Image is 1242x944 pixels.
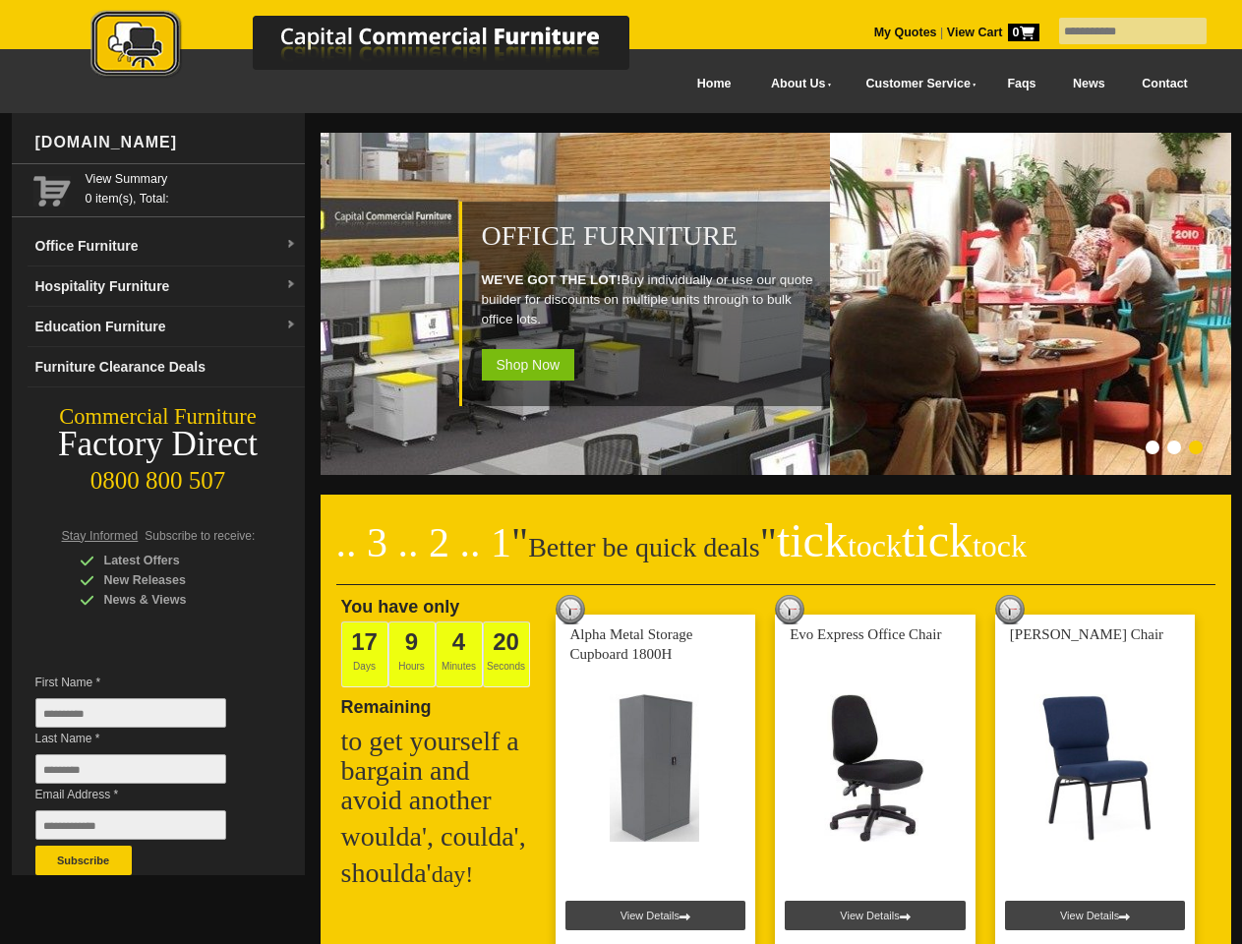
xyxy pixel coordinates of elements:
strong: WE'VE GOT THE LOT! [482,272,621,287]
a: Faqs [989,62,1055,106]
a: Contact [1123,62,1206,106]
a: My Quotes [874,26,937,39]
a: View Cart0 [943,26,1038,39]
p: Buy individually or use our quote builder for discounts on multiple units through to bulk office ... [482,270,820,329]
span: Days [341,621,388,687]
img: dropdown [285,320,297,331]
span: 17 [351,628,378,655]
span: You have only [341,597,460,617]
span: Stay Informed [62,529,139,543]
input: First Name * [35,698,226,728]
span: 20 [493,628,519,655]
div: Latest Offers [80,551,266,570]
a: Education Furnituredropdown [28,307,305,347]
a: Hospitality Furnituredropdown [28,266,305,307]
a: Furniture Clearance Deals [28,347,305,387]
span: 9 [405,628,418,655]
span: Remaining [341,689,432,717]
span: First Name * [35,673,256,692]
span: Seconds [483,621,530,687]
div: [DOMAIN_NAME] [28,113,305,172]
span: " [760,520,1027,565]
h1: Office Furniture [482,221,820,251]
li: Page dot 1 [1146,441,1159,454]
a: View Summary [86,169,297,189]
span: 0 item(s), Total: [86,169,297,206]
div: News & Views [80,590,266,610]
span: Subscribe to receive: [145,529,255,543]
strong: View Cart [947,26,1039,39]
div: Factory Direct [12,431,305,458]
span: 0 [1008,24,1039,41]
img: tick tock deal clock [556,595,585,624]
div: 0800 800 507 [12,457,305,495]
img: dropdown [285,239,297,251]
input: Last Name * [35,754,226,784]
span: Last Name * [35,729,256,748]
span: tick tick [777,514,1027,566]
a: Capital Commercial Furniture Logo [36,10,725,88]
img: Capital Commercial Furniture Logo [36,10,725,82]
span: Hours [388,621,436,687]
li: Page dot 2 [1167,441,1181,454]
a: Customer Service [844,62,988,106]
a: About Us [749,62,844,106]
h2: to get yourself a bargain and avoid another [341,727,538,815]
span: Shop Now [482,349,575,381]
h2: Better be quick deals [336,526,1215,585]
img: tick tock deal clock [775,595,804,624]
h2: woulda', coulda', [341,822,538,852]
span: tock [973,528,1027,563]
a: News [1054,62,1123,106]
input: Email Address * [35,810,226,840]
div: New Releases [80,570,266,590]
span: Minutes [436,621,483,687]
span: Email Address * [35,785,256,804]
span: day! [432,861,474,887]
a: Office Furnituredropdown [28,226,305,266]
div: Commercial Furniture [12,403,305,431]
h2: shoulda' [341,858,538,889]
span: " [511,520,528,565]
img: dropdown [285,279,297,291]
span: tock [848,528,902,563]
span: 4 [452,628,465,655]
li: Page dot 3 [1189,441,1203,454]
button: Subscribe [35,846,132,875]
img: tick tock deal clock [995,595,1025,624]
span: .. 3 .. 2 .. 1 [336,520,512,565]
